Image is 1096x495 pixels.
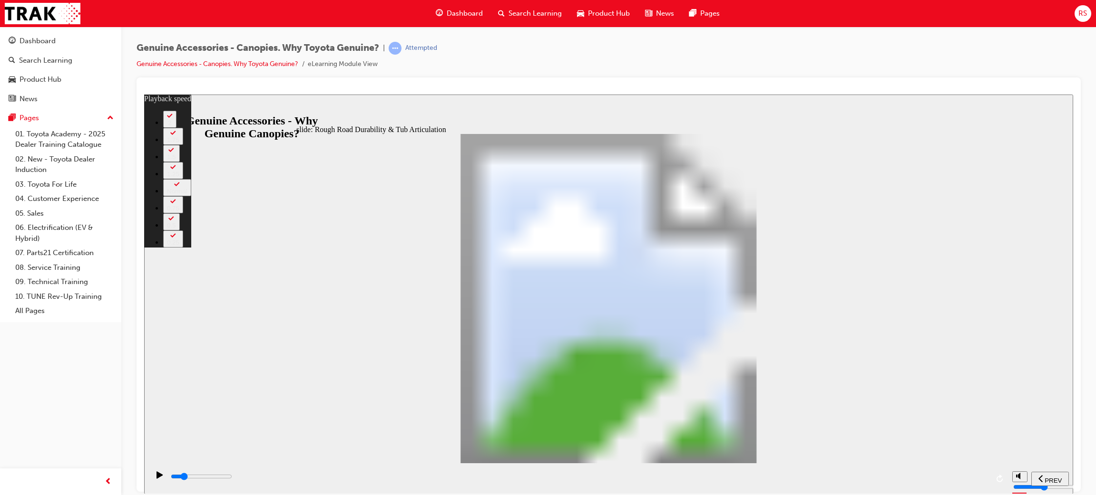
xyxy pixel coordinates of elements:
[849,377,863,391] button: replay
[308,59,378,70] li: eLearning Module View
[682,4,727,23] a: pages-iconPages
[107,112,114,124] span: up-icon
[9,76,16,84] span: car-icon
[20,94,38,105] div: News
[4,90,117,108] a: News
[577,8,584,19] span: car-icon
[869,389,930,396] input: volume
[4,30,117,109] button: DashboardSearch LearningProduct HubNews
[20,36,56,47] div: Dashboard
[389,42,401,55] span: learningRecordVerb_ATTEMPT-icon
[11,304,117,318] a: All Pages
[900,382,918,390] span: PREV
[20,74,61,85] div: Product Hub
[11,275,117,289] a: 09. Technical Training
[1075,5,1091,22] button: RS
[887,377,925,391] button: previous
[11,206,117,221] a: 05. Sales
[5,369,863,400] div: playback controls
[689,8,696,19] span: pages-icon
[9,57,15,65] span: search-icon
[5,376,21,392] button: play/pause
[428,4,490,23] a: guage-iconDashboard
[700,8,720,19] span: Pages
[20,113,39,124] div: Pages
[9,37,16,46] span: guage-icon
[11,289,117,304] a: 10. TUNE Rev-Up Training
[887,369,925,400] nav: slide navigation
[569,4,637,23] a: car-iconProduct Hub
[11,260,117,275] a: 08. Service Training
[9,95,16,104] span: news-icon
[11,177,117,192] a: 03. Toyota For Life
[4,71,117,88] a: Product Hub
[4,52,117,69] a: Search Learning
[868,377,883,388] button: volume
[11,152,117,177] a: 02. New - Toyota Dealer Induction
[137,43,379,54] span: Genuine Accessories - Canopies. Why Toyota Genuine?
[4,109,117,127] button: Pages
[509,8,562,19] span: Search Learning
[23,25,29,32] div: 2
[27,378,88,386] input: slide progress
[1078,8,1087,19] span: RS
[868,369,882,400] div: misc controls
[9,114,16,123] span: pages-icon
[19,55,72,66] div: Search Learning
[19,16,32,33] button: 2
[405,44,437,53] div: Attempted
[11,246,117,260] a: 07. Parts21 Certification
[447,8,483,19] span: Dashboard
[383,43,385,54] span: |
[645,8,652,19] span: news-icon
[11,127,117,152] a: 01. Toyota Academy - 2025 Dealer Training Catalogue
[11,220,117,246] a: 06. Electrification (EV & Hybrid)
[5,3,80,24] img: Trak
[105,476,112,488] span: prev-icon
[436,8,443,19] span: guage-icon
[637,4,682,23] a: news-iconNews
[588,8,630,19] span: Product Hub
[4,32,117,50] a: Dashboard
[498,8,505,19] span: search-icon
[137,60,298,68] a: Genuine Accessories - Canopies. Why Toyota Genuine?
[11,191,117,206] a: 04. Customer Experience
[656,8,674,19] span: News
[490,4,569,23] a: search-iconSearch Learning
